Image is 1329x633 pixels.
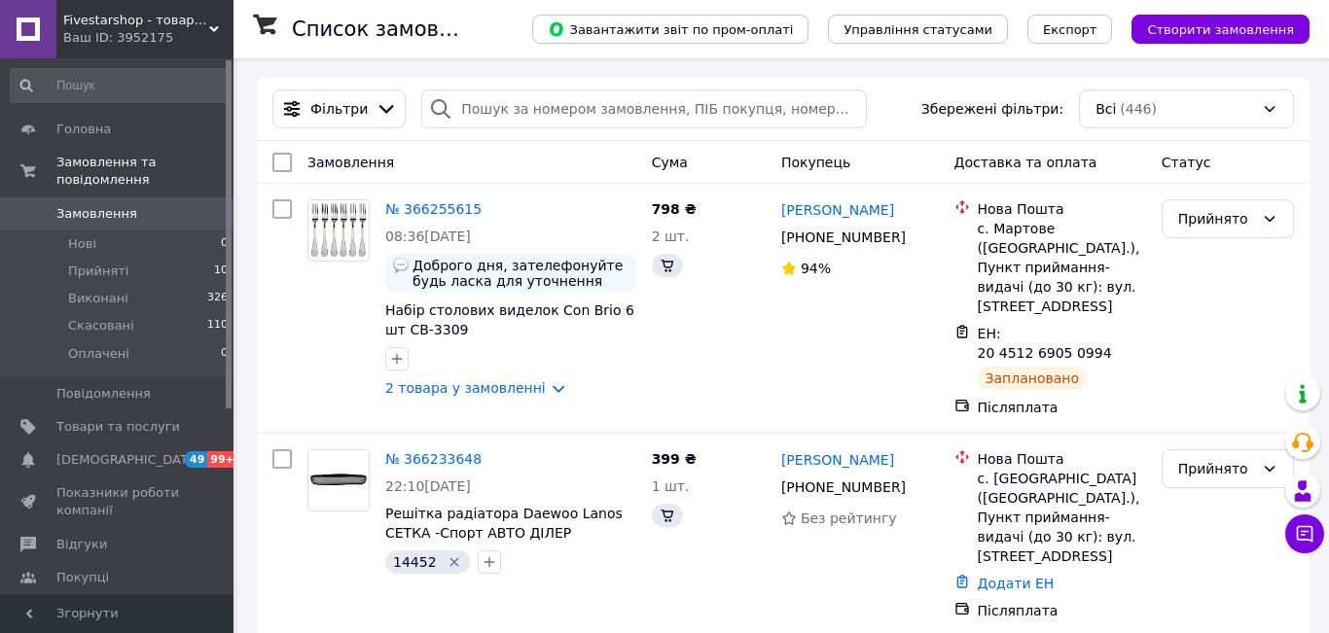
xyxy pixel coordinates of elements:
[385,380,546,396] a: 2 товара у замовленні
[207,290,228,307] span: 326
[214,263,228,280] span: 10
[921,99,1063,119] span: Збережені фільтри:
[385,506,623,541] a: Решітка радіатора Daewoo Lanos СЕТКА -Спорт АВТО ДІЛЕР
[385,201,482,217] a: № 366255615
[781,200,894,220] a: [PERSON_NAME]
[978,398,1146,417] div: Післяплата
[1147,22,1294,37] span: Створити замовлення
[1162,155,1211,170] span: Статус
[310,99,368,119] span: Фільтри
[777,224,910,251] div: [PHONE_NUMBER]
[56,205,137,223] span: Замовлення
[978,449,1146,469] div: Нова Пошта
[1112,20,1310,36] a: Створити замовлення
[1178,458,1254,479] div: Прийнято
[1285,514,1324,553] button: Чат з покупцем
[63,29,233,47] div: Ваш ID: 3952175
[978,601,1146,620] div: Післяплата
[56,385,151,403] span: Повідомлення
[978,576,1055,591] a: Додати ЕН
[221,235,228,253] span: 0
[652,155,688,170] span: Cума
[447,554,462,570] svg: Видалити мітку
[56,451,200,469] span: [DEMOGRAPHIC_DATA]
[844,22,992,37] span: Управління статусами
[978,219,1146,316] div: с. Мартове ([GEOGRAPHIC_DATA].), Пункт приймання-видачі (до 30 кг): вул. [STREET_ADDRESS]
[421,89,867,128] input: Пошук за номером замовлення, ПІБ покупця, номером телефону, Email, номером накладної
[68,235,96,253] span: Нові
[385,302,634,337] a: Набір столових виделок Con Brio 6 шт CB-3309
[307,449,370,511] a: Фото товару
[68,317,134,334] span: Скасовані
[393,258,409,273] img: :speech_balloon:
[207,451,239,468] span: 99+
[652,451,697,467] span: 399 ₴
[1131,15,1310,44] button: Створити замовлення
[56,569,109,586] span: Покупці
[652,201,697,217] span: 798 ₴
[1043,22,1097,37] span: Експорт
[1027,15,1113,44] button: Експорт
[68,263,128,280] span: Прийняті
[978,367,1088,390] div: Заплановано
[56,484,180,519] span: Показники роботи компанії
[781,155,850,170] span: Покупець
[63,12,209,29] span: Fivestarshop - товари для зручного та швидкого ремонту з доставкою по Україні.
[308,200,369,261] img: Фото товару
[10,68,230,103] input: Пошук
[1096,99,1116,119] span: Всі
[828,15,1008,44] button: Управління статусами
[1120,101,1157,117] span: (446)
[978,326,1112,361] span: ЕН: 20 4512 6905 0994
[307,155,394,170] span: Замовлення
[777,474,910,501] div: [PHONE_NUMBER]
[781,450,894,470] a: [PERSON_NAME]
[185,451,207,468] span: 49
[954,155,1097,170] span: Доставка та оплата
[292,18,489,41] h1: Список замовлень
[393,554,437,570] span: 14452
[978,469,1146,566] div: с. [GEOGRAPHIC_DATA] ([GEOGRAPHIC_DATA].), Пункт приймання-видачі (до 30 кг): вул. [STREET_ADDRESS]
[56,154,233,189] span: Замовлення та повідомлення
[1178,208,1254,229] div: Прийнято
[308,450,369,510] img: Фото товару
[978,199,1146,219] div: Нова Пошта
[801,510,897,526] span: Без рейтингу
[385,478,471,494] span: 22:10[DATE]
[385,229,471,244] span: 08:36[DATE]
[56,536,107,553] span: Відгуки
[532,15,808,44] button: Завантажити звіт по пром-оплаті
[652,478,690,494] span: 1 шт.
[548,20,793,38] span: Завантажити звіт по пром-оплаті
[207,317,228,334] span: 110
[413,258,629,289] span: Доброго дня, зателефонуйте будь ласка для уточнення замовлення, дякую.
[68,345,129,363] span: Оплачені
[652,229,690,244] span: 2 шт.
[801,261,831,276] span: 94%
[307,199,370,262] a: Фото товару
[68,290,128,307] span: Виконані
[56,121,111,138] span: Головна
[56,418,180,436] span: Товари та послуги
[385,451,482,467] a: № 366233648
[221,345,228,363] span: 0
